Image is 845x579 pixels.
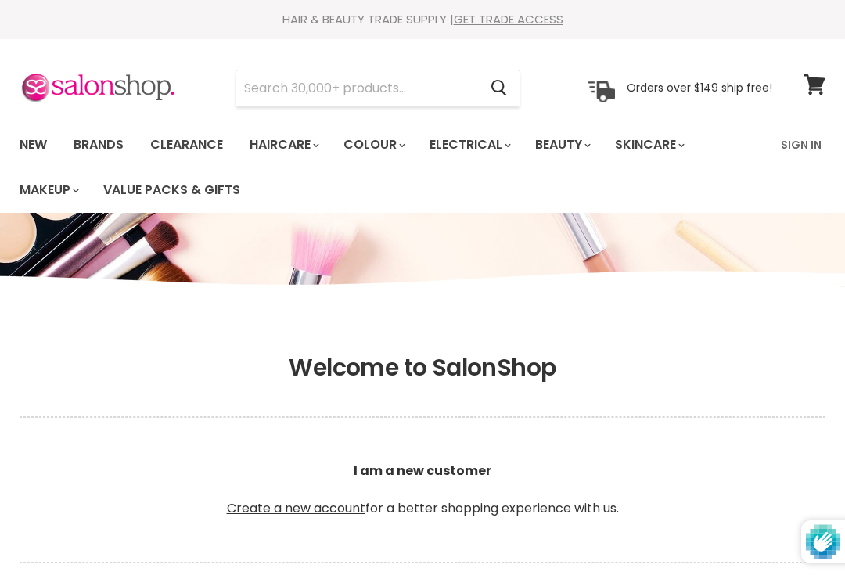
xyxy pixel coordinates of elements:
a: Beauty [523,128,600,161]
h1: Welcome to SalonShop [20,354,825,382]
a: Brands [62,128,135,161]
form: Product [236,70,520,107]
a: Makeup [8,174,88,207]
a: Create a new account [227,499,365,517]
a: Skincare [603,128,694,161]
a: New [8,128,59,161]
a: Value Packs & Gifts [92,174,252,207]
button: Search [478,70,520,106]
input: Search [236,70,478,106]
a: GET TRADE ACCESS [454,11,563,27]
img: Protected by hCaptcha [806,520,840,563]
a: Colour [332,128,415,161]
b: I am a new customer [354,462,491,480]
a: Sign In [771,128,831,161]
p: Orders over $149 ship free! [627,81,772,95]
a: Haircare [238,128,329,161]
a: Clearance [138,128,235,161]
p: for a better shopping experience with us. [20,424,825,556]
ul: Main menu [8,122,771,213]
a: Electrical [418,128,520,161]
